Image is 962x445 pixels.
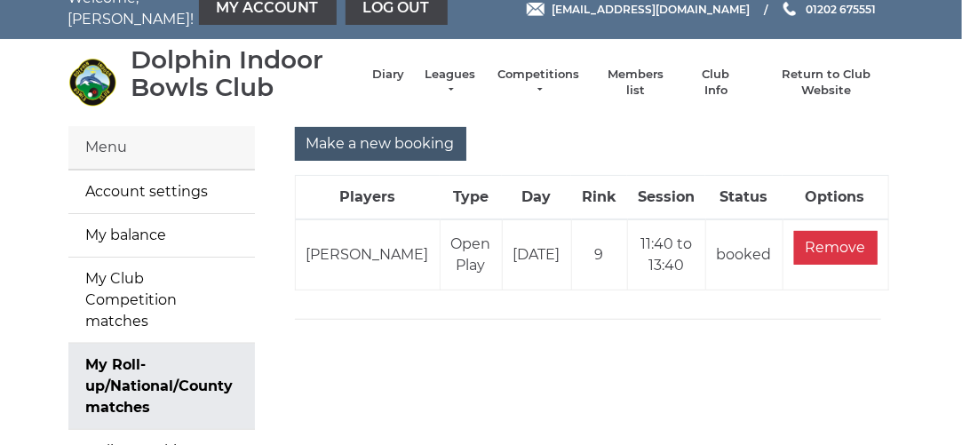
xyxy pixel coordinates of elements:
[705,175,783,219] th: Status
[783,175,888,219] th: Options
[496,67,581,99] a: Competitions
[781,1,876,18] a: Phone us 01202 675551
[527,1,750,18] a: Email [EMAIL_ADDRESS][DOMAIN_NAME]
[705,219,783,290] td: booked
[422,67,478,99] a: Leagues
[571,175,627,219] th: Rink
[68,214,255,257] a: My balance
[783,2,796,16] img: Phone us
[527,3,545,16] img: Email
[806,2,876,15] span: 01202 675551
[502,219,571,290] td: [DATE]
[68,171,255,213] a: Account settings
[502,175,571,219] th: Day
[295,175,440,219] th: Players
[295,127,466,161] input: Make a new booking
[131,46,354,101] div: Dolphin Indoor Bowls Club
[571,219,627,290] td: 9
[759,67,894,99] a: Return to Club Website
[372,67,404,83] a: Diary
[627,219,705,290] td: 11:40 to 13:40
[68,126,255,170] div: Menu
[295,219,440,290] td: [PERSON_NAME]
[599,67,672,99] a: Members list
[690,67,742,99] a: Club Info
[794,231,878,265] input: Remove
[627,175,705,219] th: Session
[440,219,502,290] td: Open Play
[440,175,502,219] th: Type
[68,344,255,429] a: My Roll-up/National/County matches
[68,58,117,107] img: Dolphin Indoor Bowls Club
[68,258,255,343] a: My Club Competition matches
[552,2,750,15] span: [EMAIL_ADDRESS][DOMAIN_NAME]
